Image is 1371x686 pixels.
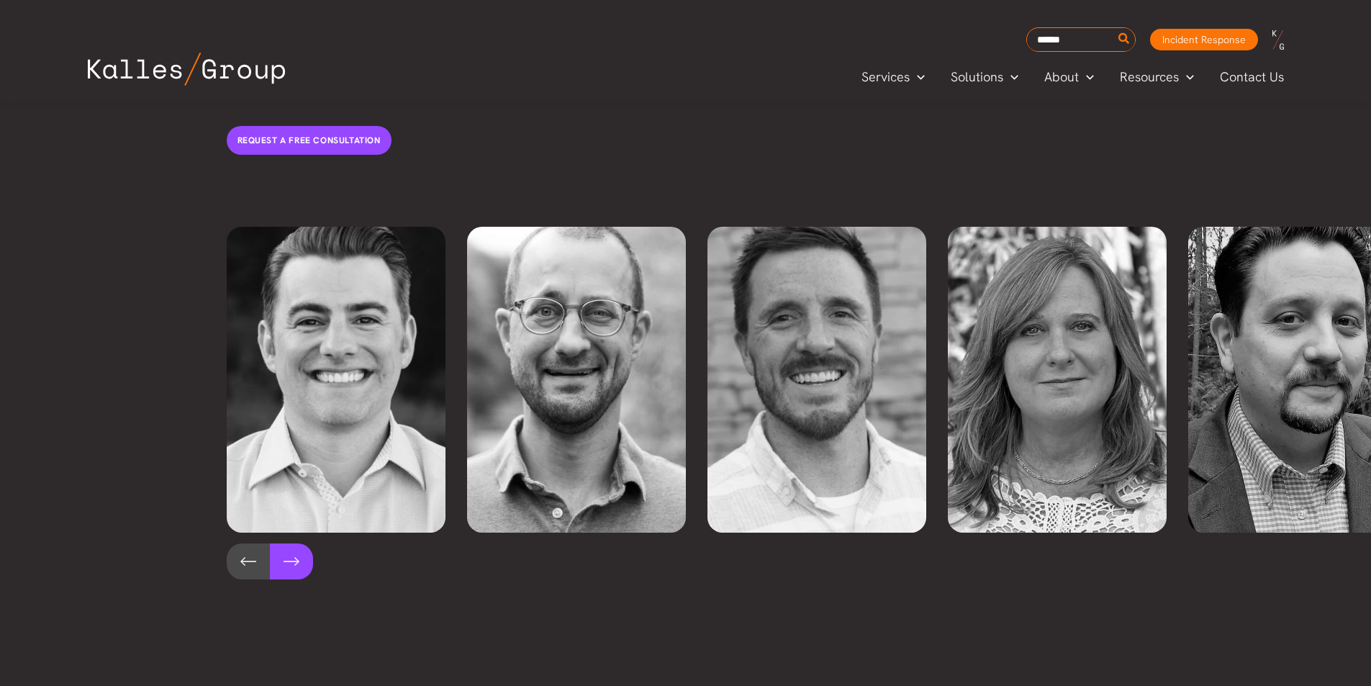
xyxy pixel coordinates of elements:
[1220,66,1284,88] span: Contact Us
[227,126,392,155] a: Request a free consultation
[1003,66,1018,88] span: Menu Toggle
[861,66,910,88] span: Services
[1116,28,1134,51] button: Search
[938,66,1031,88] a: SolutionsMenu Toggle
[1031,66,1107,88] a: AboutMenu Toggle
[849,65,1298,89] nav: Primary Site Navigation
[1150,29,1258,50] a: Incident Response
[849,66,938,88] a: ServicesMenu Toggle
[1107,66,1207,88] a: ResourcesMenu Toggle
[88,53,285,86] img: Kalles Group
[237,135,381,146] span: Request a free consultation
[910,66,925,88] span: Menu Toggle
[1207,66,1298,88] a: Contact Us
[1044,66,1079,88] span: About
[1079,66,1094,88] span: Menu Toggle
[1179,66,1194,88] span: Menu Toggle
[951,66,1003,88] span: Solutions
[1120,66,1179,88] span: Resources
